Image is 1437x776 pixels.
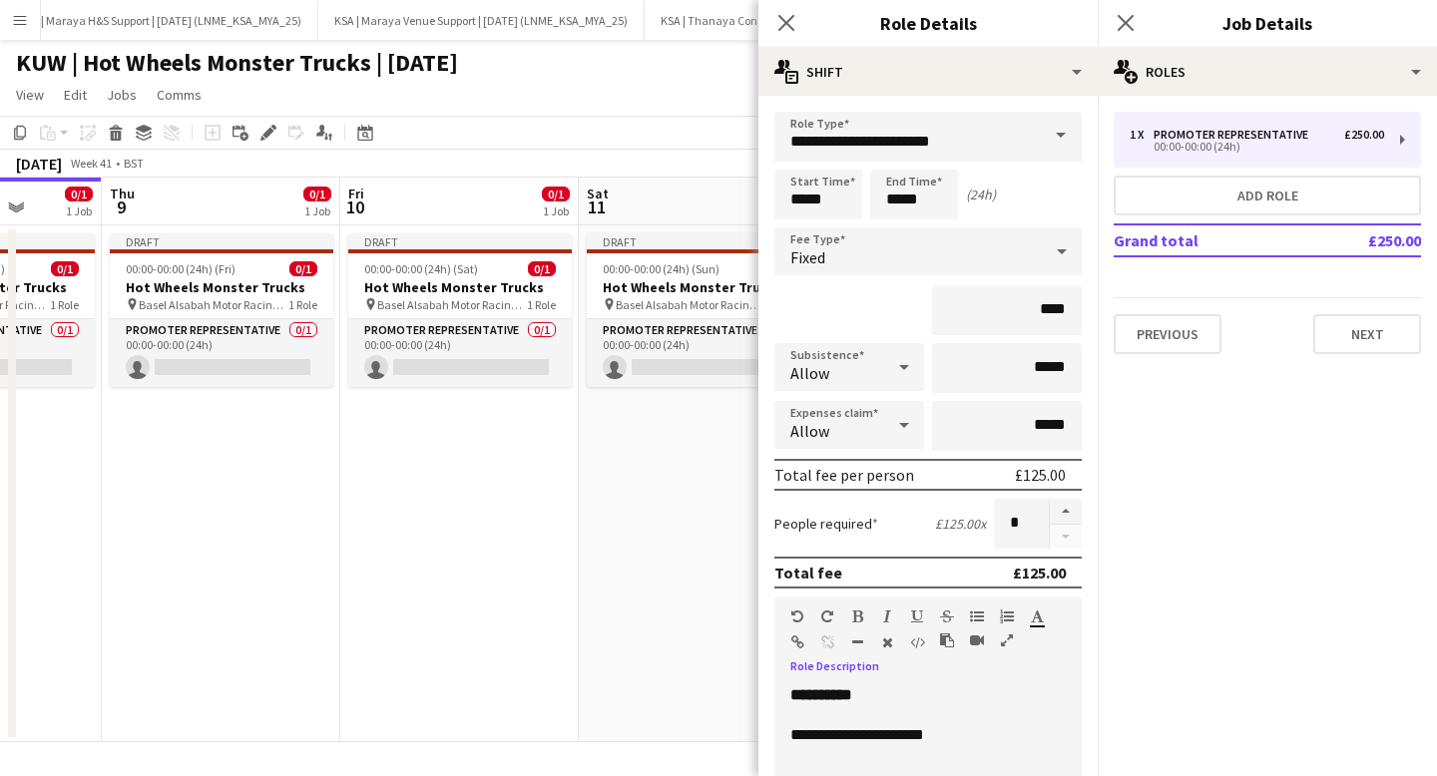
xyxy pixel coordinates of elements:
[3,1,318,40] button: KSA | Maraya H&S Support | [DATE] (LNME_KSA_MYA_25)
[790,247,825,267] span: Fixed
[110,233,333,387] app-job-card: Draft00:00-00:00 (24h) (Fri)0/1Hot Wheels Monster Trucks Basel Alsabah Motor Racing Track | [GEOG...
[587,319,810,387] app-card-role: Promoter Representative0/100:00-00:00 (24h)
[16,86,44,104] span: View
[880,608,894,624] button: Italic
[16,154,62,174] div: [DATE]
[288,297,317,312] span: 1 Role
[790,363,829,383] span: Allow
[157,86,202,104] span: Comms
[1030,608,1044,624] button: Text Color
[1344,128,1384,142] div: £250.00
[1013,563,1066,582] div: £125.00
[850,608,864,624] button: Bold
[603,261,719,276] span: 00:00-00:00 (24h) (Sun)
[910,634,924,650] button: HTML Code
[1130,128,1154,142] div: 1 x
[16,48,458,78] h1: KUW | Hot Wheels Monster Trucks | [DATE]
[64,86,87,104] span: Edit
[1114,176,1421,215] button: Add role
[139,297,288,312] span: Basel Alsabah Motor Racing Track | [GEOGRAPHIC_DATA]
[587,185,609,202] span: Sat
[1015,465,1066,485] div: £125.00
[1313,314,1421,354] button: Next
[850,634,864,650] button: Horizontal Line
[790,608,804,624] button: Undo
[50,297,79,312] span: 1 Role
[758,10,1098,36] h3: Role Details
[149,82,210,108] a: Comms
[790,421,829,441] span: Allow
[107,86,137,104] span: Jobs
[880,634,894,650] button: Clear Formatting
[65,187,93,201] span: 0/1
[318,1,645,40] button: KSA | Maraya Venue Support | [DATE] (LNME_KSA_MYA_25)
[348,233,572,249] div: Draft
[304,203,330,218] div: 1 Job
[616,297,765,312] span: Basel Alsabah Motor Racing Track | [GEOGRAPHIC_DATA]
[8,82,52,108] a: View
[1302,224,1421,256] td: £250.00
[527,297,556,312] span: 1 Role
[377,297,527,312] span: Basel Alsabah Motor Racing Track | [GEOGRAPHIC_DATA]
[289,261,317,276] span: 0/1
[348,233,572,387] app-job-card: Draft00:00-00:00 (24h) (Sat)0/1Hot Wheels Monster Trucks Basel Alsabah Motor Racing Track | [GEOG...
[51,261,79,276] span: 0/1
[110,319,333,387] app-card-role: Promoter Representative0/100:00-00:00 (24h)
[587,278,810,296] h3: Hot Wheels Monster Trucks
[66,203,92,218] div: 1 Job
[110,278,333,296] h3: Hot Wheels Monster Trucks
[970,632,984,648] button: Insert video
[99,82,145,108] a: Jobs
[528,261,556,276] span: 0/1
[1000,608,1014,624] button: Ordered List
[935,515,986,533] div: £125.00 x
[584,195,609,218] span: 11
[1114,224,1302,256] td: Grand total
[303,187,331,201] span: 0/1
[910,608,924,624] button: Underline
[345,195,364,218] span: 10
[1154,128,1316,142] div: Promoter Representative
[1114,314,1221,354] button: Previous
[1098,48,1437,96] div: Roles
[66,156,116,171] span: Week 41
[1050,499,1082,525] button: Increase
[758,48,1098,96] div: Shift
[966,186,996,203] div: (24h)
[110,233,333,249] div: Draft
[1000,632,1014,648] button: Fullscreen
[790,634,804,650] button: Insert Link
[940,632,954,648] button: Paste as plain text
[124,156,144,171] div: BST
[126,261,236,276] span: 00:00-00:00 (24h) (Fri)
[774,465,914,485] div: Total fee per person
[348,319,572,387] app-card-role: Promoter Representative0/100:00-00:00 (24h)
[56,82,95,108] a: Edit
[940,608,954,624] button: Strikethrough
[364,261,478,276] span: 00:00-00:00 (24h) (Sat)
[107,195,135,218] span: 9
[820,608,834,624] button: Redo
[587,233,810,249] div: Draft
[774,515,878,533] label: People required
[970,608,984,624] button: Unordered List
[348,278,572,296] h3: Hot Wheels Monster Trucks
[1130,142,1384,152] div: 00:00-00:00 (24h)
[1098,10,1437,36] h3: Job Details
[348,185,364,202] span: Fri
[587,233,810,387] app-job-card: Draft00:00-00:00 (24h) (Sun)0/1Hot Wheels Monster Trucks Basel Alsabah Motor Racing Track | [GEOG...
[542,187,570,201] span: 0/1
[110,185,135,202] span: Thu
[774,563,842,582] div: Total fee
[543,203,569,218] div: 1 Job
[645,1,970,40] button: KSA | Thanaya Concerts RFP | [DATE] (LNME_KSA_TCR_25)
